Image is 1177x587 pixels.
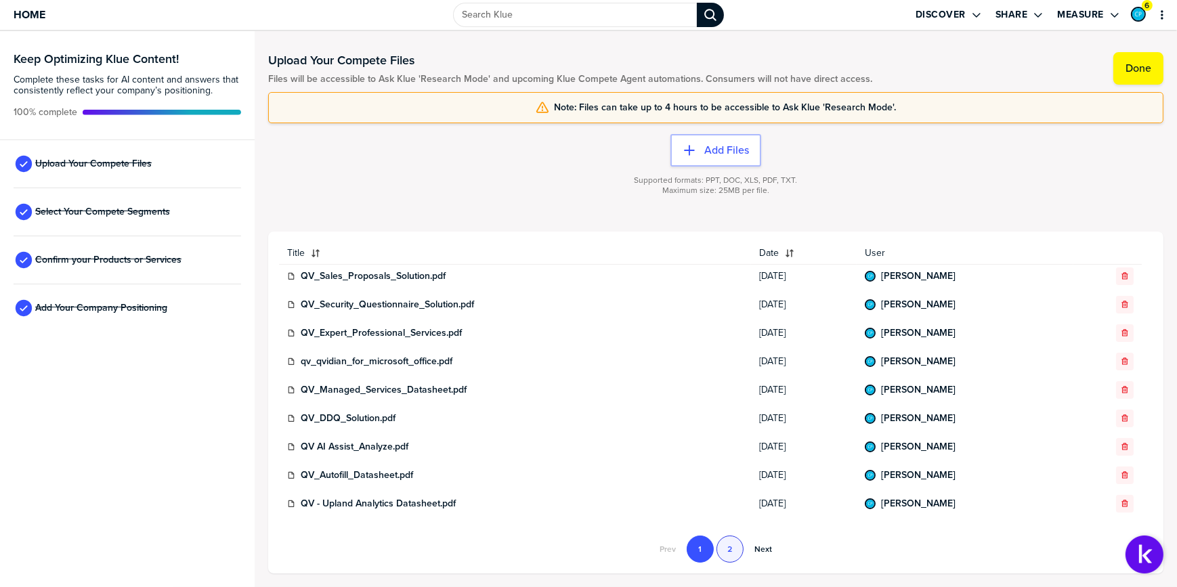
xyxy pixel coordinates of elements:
[704,144,749,157] label: Add Files
[453,3,697,27] input: Search Klue
[759,413,849,424] span: [DATE]
[35,206,170,217] span: Select Your Compete Segments
[35,158,152,169] span: Upload Your Compete Files
[866,414,874,422] img: 7be8f54e53ea04b59f32570bf82b285c-sml.png
[555,102,897,113] span: Note: Files can take up to 4 hours to be accessible to Ask Klue 'Research Mode'.
[881,271,956,282] a: [PERSON_NAME]
[301,328,462,339] a: QV_Expert_Professional_Services.pdf
[301,356,452,367] a: qv_qvidian_for_microsoft_office.pdf
[268,74,872,85] span: Files will be accessible to Ask Klue 'Research Mode' and upcoming Klue Compete Agent automations....
[881,498,956,509] a: [PERSON_NAME]
[301,441,408,452] a: QV AI Assist_Analyze.pdf
[301,385,467,395] a: QV_Managed_Services_Datasheet.pdf
[279,242,751,264] button: Title
[1057,9,1104,21] label: Measure
[1132,8,1144,20] img: 7be8f54e53ea04b59f32570bf82b285c-sml.png
[881,470,956,481] a: [PERSON_NAME]
[716,536,744,563] button: Go to page 2
[759,498,849,509] span: [DATE]
[301,299,474,310] a: QV_Security_Questionnaire_Solution.pdf
[14,74,241,96] span: Complete these tasks for AI content and answers that consistently reflect your company’s position...
[759,385,849,395] span: [DATE]
[650,536,782,563] nav: Pagination Navigation
[14,9,45,20] span: Home
[881,385,956,395] a: [PERSON_NAME]
[759,248,779,259] span: Date
[697,3,724,27] div: Search Klue
[268,52,872,68] h1: Upload Your Compete Files
[1113,52,1163,85] button: Done
[865,328,876,339] div: Chad Pachtinger
[881,413,956,424] a: [PERSON_NAME]
[865,299,876,310] div: Chad Pachtinger
[866,500,874,508] img: 7be8f54e53ea04b59f32570bf82b285c-sml.png
[865,385,876,395] div: Chad Pachtinger
[14,53,241,65] h3: Keep Optimizing Klue Content!
[301,470,413,481] a: QV_Autofill_Datasheet.pdf
[759,299,849,310] span: [DATE]
[759,356,849,367] span: [DATE]
[301,413,395,424] a: QV_DDQ_Solution.pdf
[865,356,876,367] div: Chad Pachtinger
[759,271,849,282] span: [DATE]
[865,413,876,424] div: Chad Pachtinger
[866,471,874,479] img: 7be8f54e53ea04b59f32570bf82b285c-sml.png
[865,441,876,452] div: Chad Pachtinger
[35,303,167,313] span: Add Your Company Positioning
[635,175,798,186] span: Supported formats: PPT, DOC, XLS, PDF, TXT.
[651,536,684,563] button: Go to previous page
[866,329,874,337] img: 7be8f54e53ea04b59f32570bf82b285c-sml.png
[866,301,874,309] img: 7be8f54e53ea04b59f32570bf82b285c-sml.png
[1144,1,1149,11] span: 6
[866,357,874,366] img: 7be8f54e53ea04b59f32570bf82b285c-sml.png
[670,134,761,167] button: Add Files
[662,186,769,196] span: Maximum size: 25MB per file.
[865,248,1065,259] span: User
[751,242,857,264] button: Date
[916,9,966,21] label: Discover
[759,328,849,339] span: [DATE]
[301,271,446,282] a: QV_Sales_Proposals_Solution.pdf
[35,255,181,265] span: Confirm your Products or Services
[865,470,876,481] div: Chad Pachtinger
[881,356,956,367] a: [PERSON_NAME]
[865,271,876,282] div: Chad Pachtinger
[866,386,874,394] img: 7be8f54e53ea04b59f32570bf82b285c-sml.png
[881,441,956,452] a: [PERSON_NAME]
[866,272,874,280] img: 7be8f54e53ea04b59f32570bf82b285c-sml.png
[865,498,876,509] div: Chad Pachtinger
[881,299,956,310] a: [PERSON_NAME]
[759,441,849,452] span: [DATE]
[1131,7,1146,22] div: Chad Pachtinger
[14,107,77,118] span: Active
[866,443,874,451] img: 7be8f54e53ea04b59f32570bf82b285c-sml.png
[1130,5,1147,23] a: Edit Profile
[1126,62,1151,75] label: Done
[881,328,956,339] a: [PERSON_NAME]
[746,536,780,563] button: Go to next page
[301,498,456,509] a: QV - Upland Analytics Datasheet.pdf
[996,9,1028,21] label: Share
[759,470,849,481] span: [DATE]
[287,248,305,259] span: Title
[1126,536,1163,573] button: Open Support Center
